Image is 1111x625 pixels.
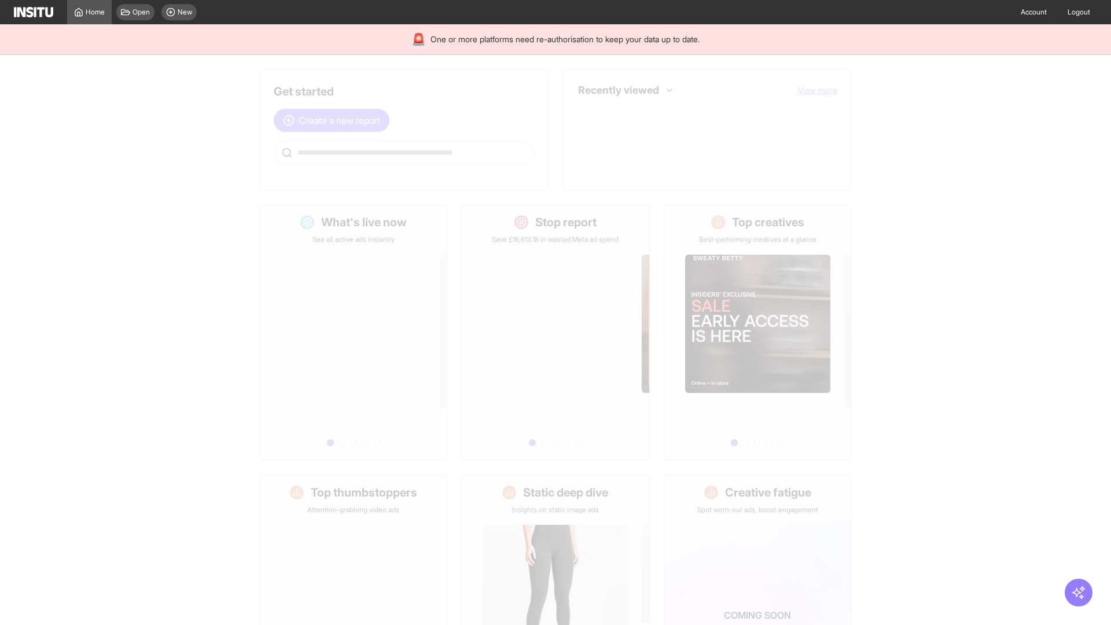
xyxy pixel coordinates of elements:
[178,8,192,17] span: New
[14,7,53,17] img: Logo
[133,8,150,17] span: Open
[411,31,426,47] div: 🚨
[86,8,105,17] span: Home
[431,34,700,45] span: One or more platforms need re-authorisation to keep your data up to date.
